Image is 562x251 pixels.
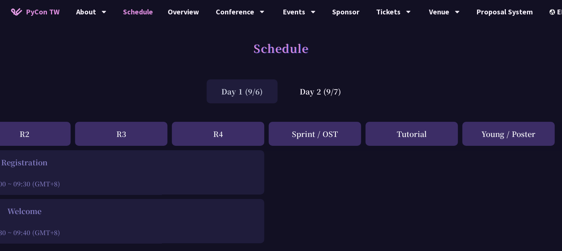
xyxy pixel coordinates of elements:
h1: Schedule [253,37,309,59]
div: Day 1 (9/6) [207,79,277,103]
span: PyCon TW [26,6,59,17]
a: PyCon TW [4,3,67,21]
img: Locale Icon [549,9,557,15]
div: Sprint / OST [269,122,361,146]
div: R3 [75,122,167,146]
img: Home icon of PyCon TW 2025 [11,8,22,16]
div: Day 2 (9/7) [285,79,356,103]
div: R4 [172,122,264,146]
div: Young / Poster [462,122,555,146]
div: Tutorial [365,122,458,146]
